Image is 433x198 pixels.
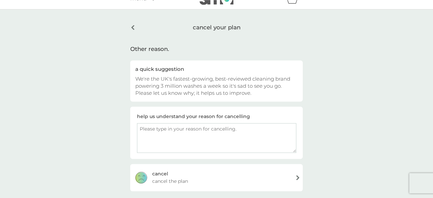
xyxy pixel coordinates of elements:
div: cancel [152,170,168,177]
div: a quick suggestion [135,65,298,73]
div: Other reason. [130,45,303,54]
div: cancel your plan [130,19,303,36]
span: We're the UK's fastest-growing, best-reviewed cleaning brand powering 3 million washes a week so ... [135,76,290,96]
span: cancel the plan [152,177,188,185]
div: help us understand your reason for cancelling [137,113,250,120]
